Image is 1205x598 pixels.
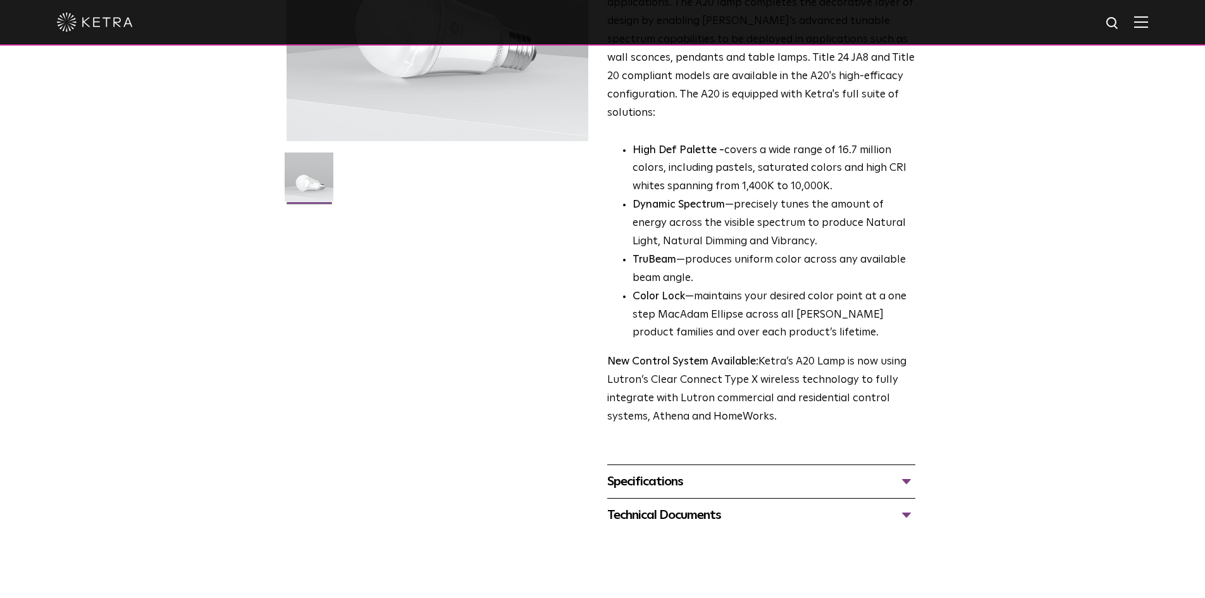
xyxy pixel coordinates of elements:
[633,251,915,288] li: —produces uniform color across any available beam angle.
[633,199,725,210] strong: Dynamic Spectrum
[633,145,724,156] strong: High Def Palette -
[1134,16,1148,28] img: Hamburger%20Nav.svg
[607,353,915,427] p: Ketra’s A20 Lamp is now using Lutron’s Clear Connect Type X wireless technology to fully integrat...
[633,254,676,265] strong: TruBeam
[607,356,758,367] strong: New Control System Available:
[607,505,915,525] div: Technical Documents
[285,153,333,211] img: A20-Lamp-2021-Web-Square
[1105,16,1121,32] img: search icon
[607,471,915,492] div: Specifications
[633,288,915,343] li: —maintains your desired color point at a one step MacAdam Ellipse across all [PERSON_NAME] produc...
[57,13,133,32] img: ketra-logo-2019-white
[633,142,915,197] p: covers a wide range of 16.7 million colors, including pastels, saturated colors and high CRI whit...
[633,291,685,302] strong: Color Lock
[633,196,915,251] li: —precisely tunes the amount of energy across the visible spectrum to produce Natural Light, Natur...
